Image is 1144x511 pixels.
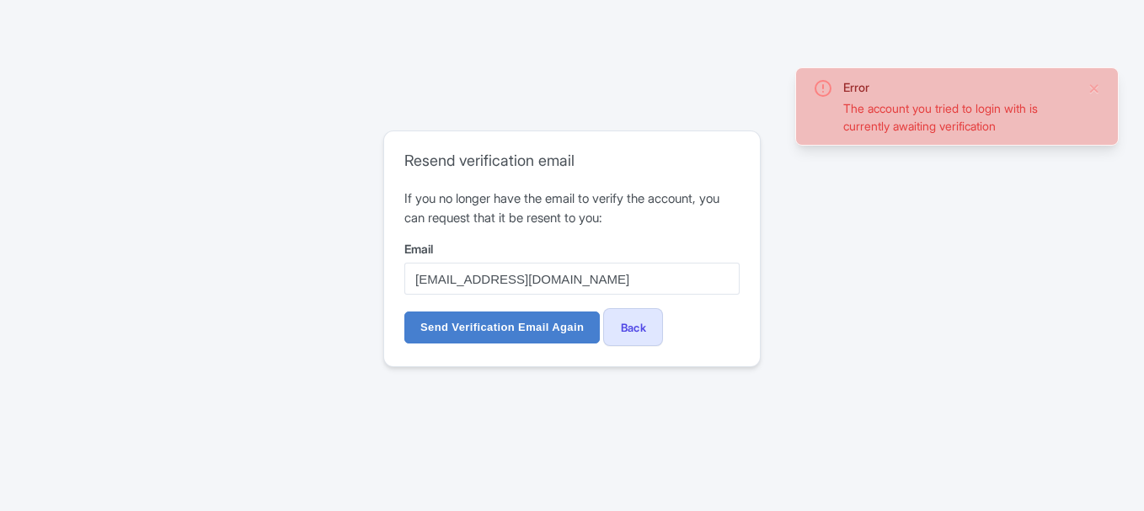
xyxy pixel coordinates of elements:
[404,311,600,343] input: Send Verification Email Again
[1088,78,1101,98] button: Close
[843,99,1074,135] div: The account you tried to login with is currently awaiting verification
[843,78,1074,96] div: Error
[603,308,663,346] a: Back
[404,189,740,227] p: If you no longer have the email to verify the account, you can request that it be resent to you:
[404,152,740,170] h2: Resend verification email
[404,240,740,258] label: Email
[404,263,740,295] input: username@example.com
